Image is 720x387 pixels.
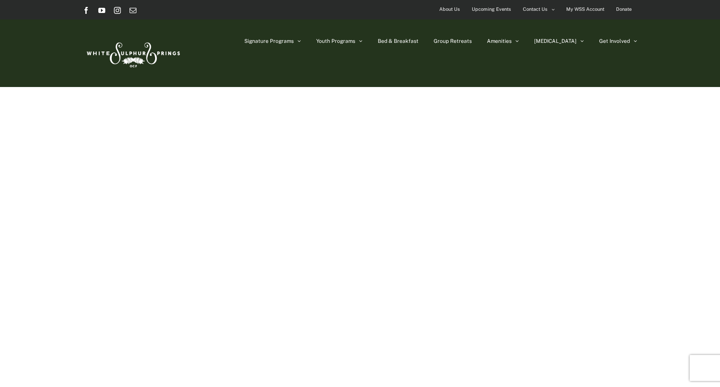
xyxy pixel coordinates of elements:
[599,19,637,63] a: Get Involved
[439,3,460,16] span: About Us
[316,19,363,63] a: Youth Programs
[83,7,90,14] a: Facebook
[523,3,548,16] span: Contact Us
[244,19,301,63] a: Signature Programs
[114,7,121,14] a: Instagram
[599,39,630,44] span: Get Involved
[244,39,294,44] span: Signature Programs
[378,39,418,44] span: Bed & Breakfast
[83,33,182,74] img: White Sulphur Springs Logo
[487,19,519,63] a: Amenities
[378,19,418,63] a: Bed & Breakfast
[534,19,584,63] a: [MEDICAL_DATA]
[244,19,637,63] nav: Main Menu
[487,39,512,44] span: Amenities
[316,39,355,44] span: Youth Programs
[130,7,136,14] a: Email
[434,19,472,63] a: Group Retreats
[566,3,604,16] span: My WSS Account
[98,7,105,14] a: YouTube
[472,3,511,16] span: Upcoming Events
[434,39,472,44] span: Group Retreats
[534,39,577,44] span: [MEDICAL_DATA]
[616,3,632,16] span: Donate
